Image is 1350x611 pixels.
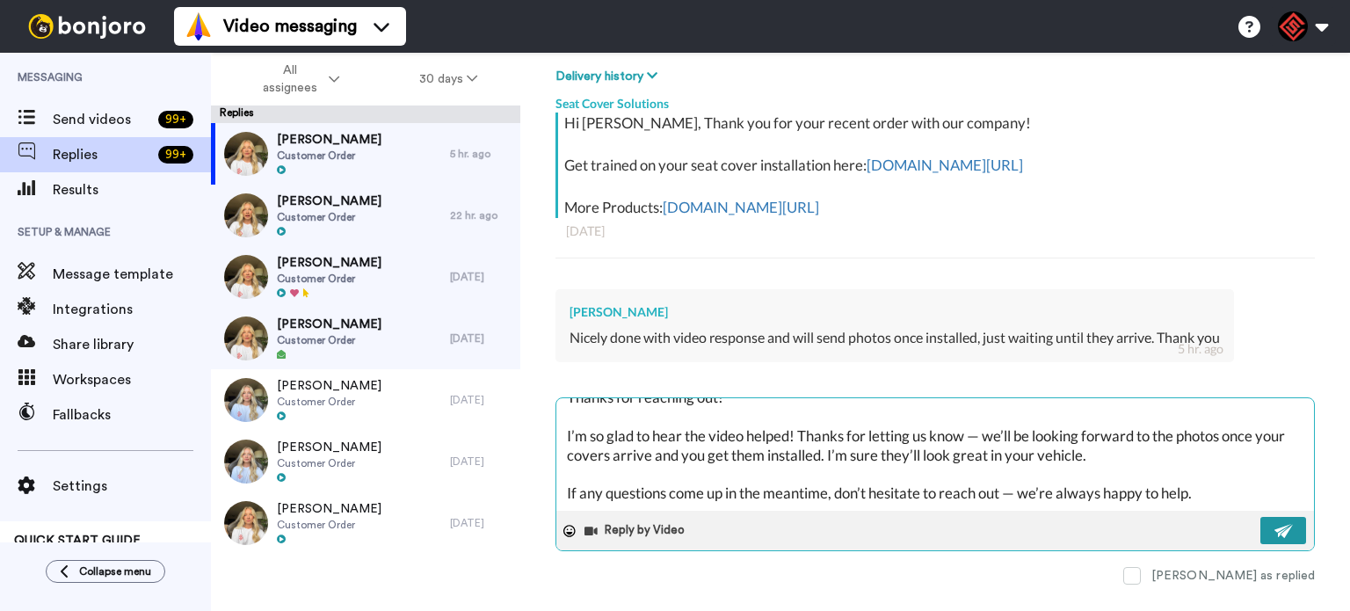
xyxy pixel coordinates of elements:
[277,210,381,224] span: Customer Order
[211,246,520,308] a: [PERSON_NAME]Customer Order[DATE]
[663,198,819,216] a: [DOMAIN_NAME][URL]
[450,208,512,222] div: 22 hr. ago
[211,185,520,246] a: [PERSON_NAME]Customer Order22 hr. ago
[277,149,381,163] span: Customer Order
[224,255,268,299] img: df15f537-7590-4922-902a-a0f9944ab2ee-thumb.jpg
[277,456,381,470] span: Customer Order
[53,369,211,390] span: Workspaces
[583,518,690,544] button: Reply by Video
[450,331,512,346] div: [DATE]
[211,431,520,492] a: [PERSON_NAME]Customer Order[DATE]
[555,67,663,86] button: Delivery history
[254,62,325,97] span: All assignees
[211,492,520,554] a: [PERSON_NAME]Customer Order[DATE]
[53,179,211,200] span: Results
[224,132,268,176] img: 414c3149-51f2-4289-a581-475af556b4ba-thumb.jpg
[277,395,381,409] span: Customer Order
[277,377,381,395] span: [PERSON_NAME]
[46,560,165,583] button: Collapse menu
[450,147,512,161] div: 5 hr. ago
[185,12,213,40] img: vm-color.svg
[564,113,1310,218] div: Hi [PERSON_NAME], Thank you for your recent order with our company! Get trained on your seat cove...
[224,440,268,484] img: aa95d926-7e74-4a11-939f-a79606bbe288-thumb.jpg
[53,476,211,497] span: Settings
[14,535,141,547] span: QUICK START GUIDE
[53,109,151,130] span: Send videos
[214,55,380,104] button: All assignees
[277,333,381,347] span: Customer Order
[277,500,381,518] span: [PERSON_NAME]
[53,299,211,320] span: Integrations
[158,146,193,164] div: 99 +
[566,222,1304,240] div: [DATE]
[555,86,1315,113] div: Seat Cover Solutions
[867,156,1023,174] a: [DOMAIN_NAME][URL]
[223,14,357,39] span: Video messaging
[277,439,381,456] span: [PERSON_NAME]
[380,63,518,95] button: 30 days
[450,455,512,469] div: [DATE]
[556,398,1314,511] textarea: Thanks for reaching out! I’m so glad to hear the video helped! Thanks for letting us know — we’ll...
[1178,340,1223,358] div: 5 hr. ago
[53,144,151,165] span: Replies
[224,378,268,422] img: 487fa981-8d89-4f96-a4d8-f79478322a92-thumb.jpg
[277,272,381,286] span: Customer Order
[224,193,268,237] img: 99a2814e-a43c-41c2-8a2a-852ef79321b1-thumb.jpg
[277,131,381,149] span: [PERSON_NAME]
[211,105,520,123] div: Replies
[53,264,211,285] span: Message template
[450,516,512,530] div: [DATE]
[570,303,1220,321] div: [PERSON_NAME]
[450,393,512,407] div: [DATE]
[277,518,381,532] span: Customer Order
[224,316,268,360] img: 6e0c3069-4f5c-42a0-9457-04a6ac15c5da-thumb.jpg
[211,308,520,369] a: [PERSON_NAME]Customer Order[DATE]
[79,564,151,578] span: Collapse menu
[450,270,512,284] div: [DATE]
[1274,524,1294,538] img: send-white.svg
[277,254,381,272] span: [PERSON_NAME]
[211,369,520,431] a: [PERSON_NAME]Customer Order[DATE]
[1151,567,1315,585] div: [PERSON_NAME] as replied
[211,123,520,185] a: [PERSON_NAME]Customer Order5 hr. ago
[277,193,381,210] span: [PERSON_NAME]
[224,501,268,545] img: 8bcfc43e-1667-48b4-b98d-a95b4b90bcdb-thumb.jpg
[21,14,153,39] img: bj-logo-header-white.svg
[277,316,381,333] span: [PERSON_NAME]
[570,328,1220,348] div: Nicely done with video response and will send photos once installed, just waiting until they arri...
[53,334,211,355] span: Share library
[158,111,193,128] div: 99 +
[53,404,211,426] span: Fallbacks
